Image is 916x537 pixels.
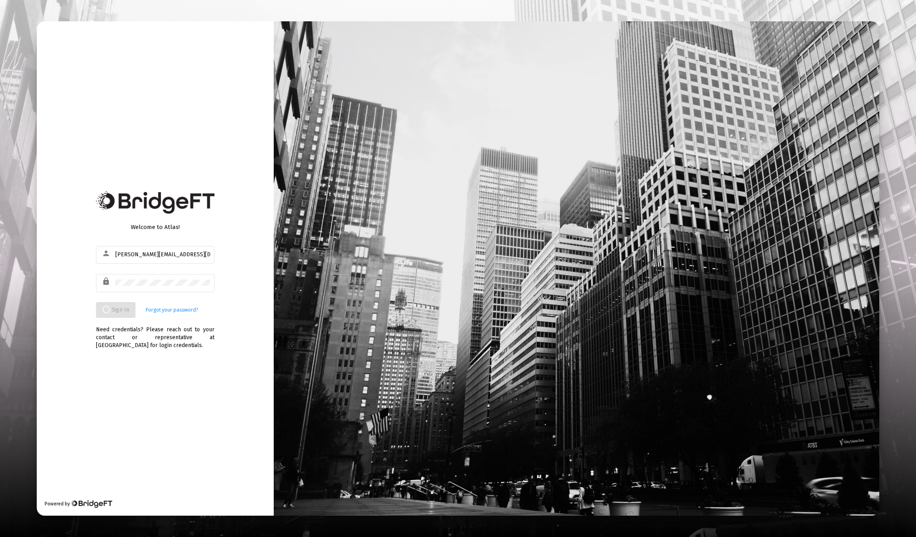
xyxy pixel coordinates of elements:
div: Powered by [45,500,112,508]
mat-icon: person [102,249,111,258]
div: Need credentials? Please reach out to your contact or representative at [GEOGRAPHIC_DATA] for log... [96,318,214,349]
img: Bridge Financial Technology Logo [71,500,112,508]
img: Bridge Financial Technology Logo [96,191,214,214]
button: Sign In [96,302,135,318]
a: Forgot your password? [146,306,198,314]
input: Email or Username [115,252,210,258]
div: Welcome to Atlas! [96,223,214,231]
mat-icon: lock [102,277,111,286]
span: Sign In [102,306,129,313]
